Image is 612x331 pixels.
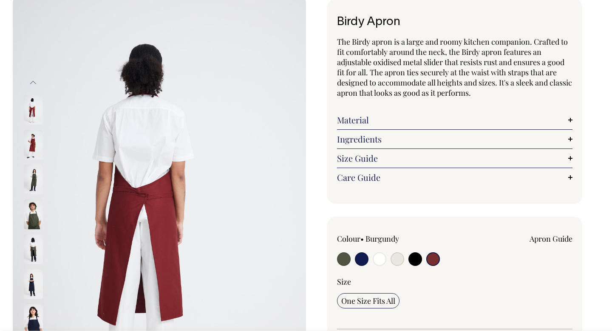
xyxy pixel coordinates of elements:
[341,296,395,306] span: One Size Fits All
[24,269,43,299] img: dark-navy
[337,234,431,244] div: Colour
[24,234,43,264] img: olive
[337,16,572,29] h1: Birdy Apron
[24,95,43,125] img: burgundy
[24,130,43,160] img: Birdy Apron
[337,37,572,98] span: The Birdy apron is a large and roomy kitchen companion. Crafted to fit comfortably around the nec...
[337,172,572,183] a: Care Guide
[24,200,43,229] img: olive
[365,234,399,244] label: Burgundy
[530,234,572,244] a: Apron Guide
[337,293,399,308] input: One Size Fits All
[337,153,572,163] a: Size Guide
[337,115,572,125] a: Material
[360,234,364,244] span: •
[24,165,43,194] img: olive
[337,277,572,287] div: Size
[337,134,572,144] a: Ingredients
[27,73,40,92] button: Previous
